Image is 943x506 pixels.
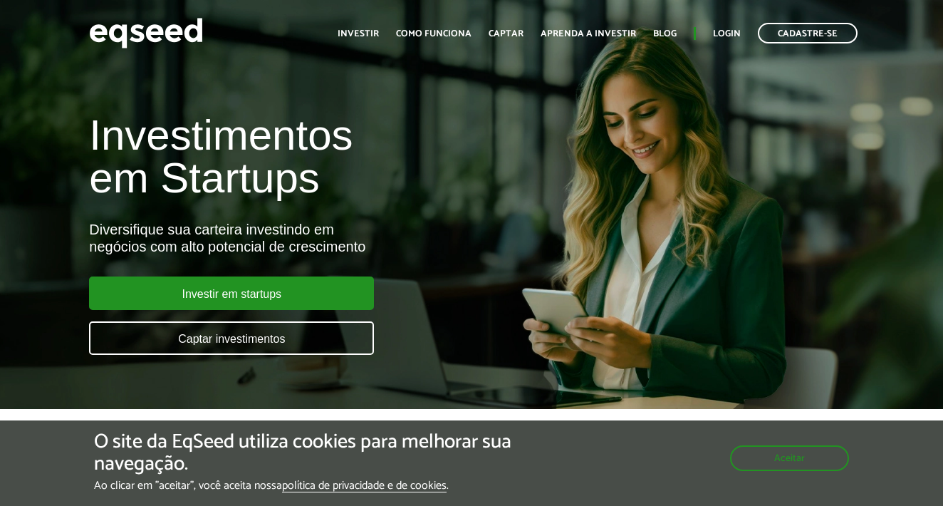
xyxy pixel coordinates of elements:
a: Captar [489,29,523,38]
a: política de privacidade e de cookies [282,480,447,492]
a: Cadastre-se [758,23,858,43]
a: Investir [338,29,379,38]
a: Login [713,29,741,38]
h1: Investimentos em Startups [89,114,539,200]
a: Captar investimentos [89,321,374,355]
a: Investir em startups [89,277,374,310]
img: EqSeed [89,14,203,52]
p: Ao clicar em "aceitar", você aceita nossa . [94,479,547,492]
a: Como funciona [396,29,471,38]
button: Aceitar [730,445,849,471]
div: Diversifique sua carteira investindo em negócios com alto potencial de crescimento [89,221,539,255]
a: Aprenda a investir [541,29,636,38]
h5: O site da EqSeed utiliza cookies para melhorar sua navegação. [94,431,547,475]
a: Blog [653,29,677,38]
